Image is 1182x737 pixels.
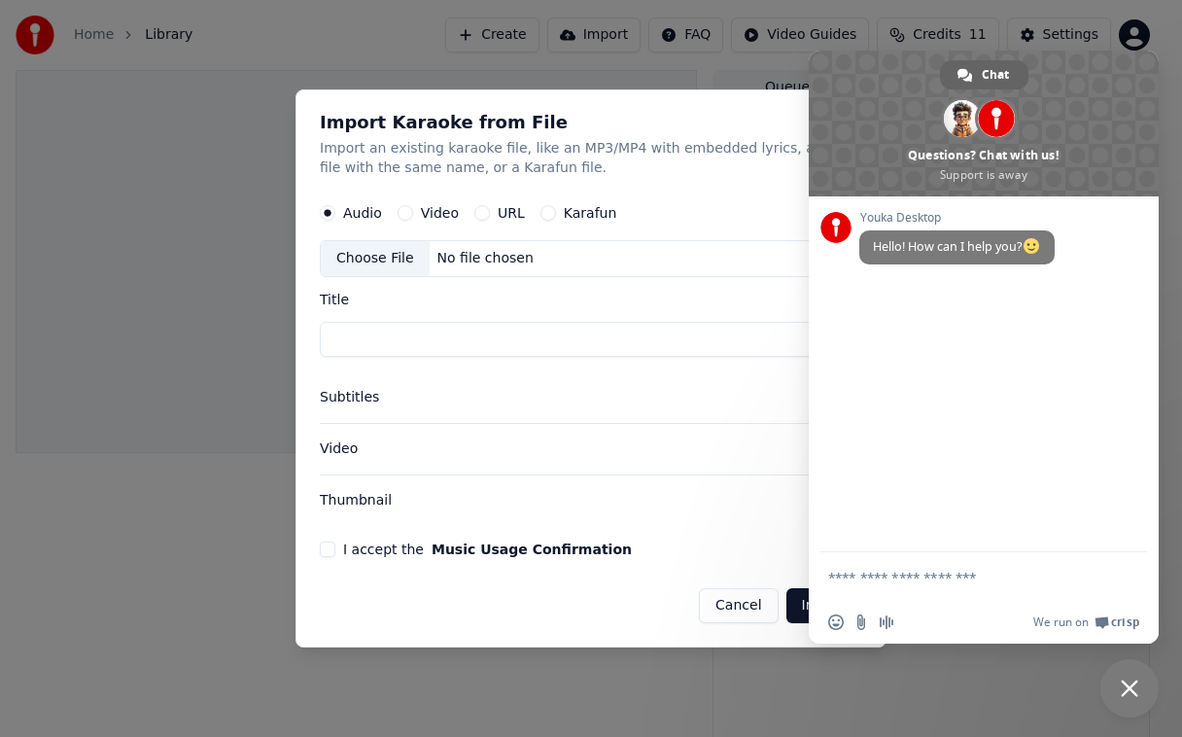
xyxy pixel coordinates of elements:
span: Chat [982,60,1009,89]
button: Video [320,424,862,474]
button: I accept the [432,543,632,556]
label: Karafun [564,206,617,220]
h2: Import Karaoke from File [320,114,862,131]
label: Video [421,206,459,220]
label: Audio [343,206,382,220]
a: Chat [940,60,1028,89]
button: Import [786,588,862,623]
label: I accept the [343,543,632,556]
button: Thumbnail [320,475,862,526]
label: URL [498,206,525,220]
div: Choose File [321,241,430,276]
label: Title [320,293,862,306]
button: Cancel [699,588,778,623]
p: Import an existing karaoke file, like an MP3/MP4 with embedded lyrics, an LRC file with the same ... [320,139,862,178]
div: No file chosen [430,249,541,268]
button: Subtitles [320,372,862,423]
